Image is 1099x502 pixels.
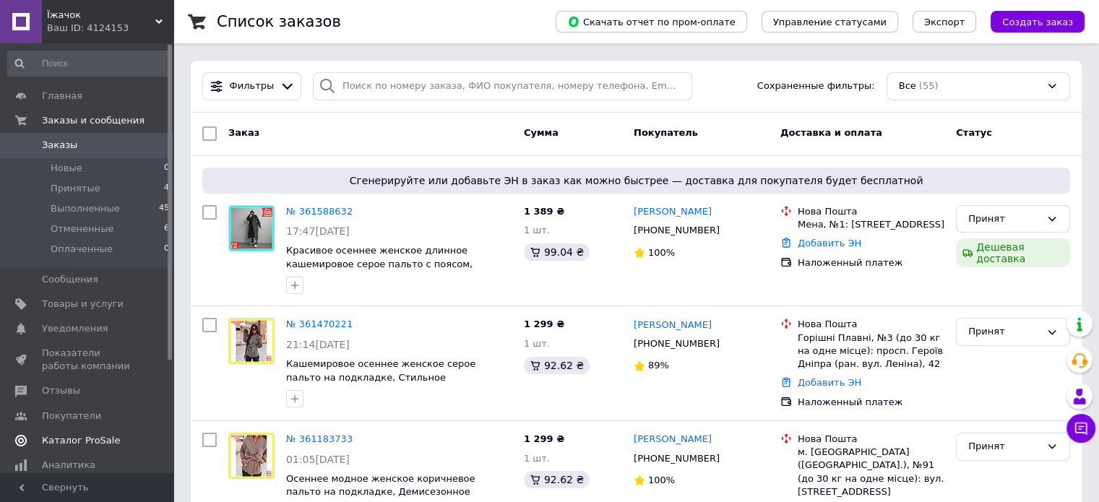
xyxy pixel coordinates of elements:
div: [PHONE_NUMBER] [631,449,723,468]
span: Товары и услуги [42,298,124,311]
a: № 361588632 [286,206,353,217]
span: Управление статусами [773,17,887,27]
span: 17:47[DATE] [286,225,350,237]
span: Фильтры [230,79,275,93]
div: Ваш ID: 4124153 [47,22,173,35]
div: Мена, №1: [STREET_ADDRESS] [798,218,944,231]
span: 01:05[DATE] [286,454,350,465]
span: Заказ [228,127,259,138]
span: Сумма [524,127,559,138]
a: [PERSON_NAME] [634,433,712,446]
span: Уведомления [42,322,108,335]
a: Фото товару [228,205,275,251]
a: Добавить ЭН [798,377,861,388]
div: Горішні Плавні, №3 (до 30 кг на одне місце): просп. Героїв Дніпра (ран. вул. Леніна), 42 [798,332,944,371]
img: Фото товару [229,206,274,251]
a: Создать заказ [976,16,1085,27]
img: Фото товару [229,433,274,478]
span: Все [899,79,916,93]
span: Оплаченные [51,243,113,256]
span: 1 389 ₴ [524,206,564,217]
span: (55) [919,80,939,91]
h1: Список заказов [217,13,341,30]
span: Покупатели [42,410,101,423]
span: 45 [159,202,169,215]
span: 21:14[DATE] [286,339,350,350]
span: Їжачок [47,9,155,22]
div: 92.62 ₴ [524,357,590,374]
span: Выполненные [51,202,120,215]
div: 92.62 ₴ [524,471,590,488]
button: Управление статусами [762,11,898,33]
div: Принят [968,212,1040,227]
span: 1 299 ₴ [524,319,564,329]
span: 6 [164,222,169,235]
div: 99.04 ₴ [524,243,590,261]
div: Наложенный платеж [798,396,944,409]
div: м. [GEOGRAPHIC_DATA] ([GEOGRAPHIC_DATA].), №91 (до 30 кг на одне місце): вул. [STREET_ADDRESS] [798,446,944,498]
span: 1 шт. [524,225,550,235]
span: Статус [956,127,992,138]
div: Нова Пошта [798,433,944,446]
div: Принят [968,324,1040,339]
div: [PHONE_NUMBER] [631,334,723,353]
span: 1 299 ₴ [524,433,564,444]
span: 100% [648,247,675,258]
span: Каталог ProSale [42,434,120,447]
span: 100% [648,475,675,485]
span: 0 [164,243,169,256]
a: Добавить ЭН [798,238,861,248]
a: № 361470221 [286,319,353,329]
a: Красивое осеннее женское длинное кашемировое серое пальто с поясом, Женское модное пальто из каше... [286,245,476,296]
span: Аналитика [42,459,95,472]
button: Скачать отчет по пром-оплате [556,11,747,33]
span: Отмененные [51,222,113,235]
div: [PHONE_NUMBER] [631,221,723,240]
span: Скачать отчет по пром-оплате [567,15,736,28]
a: Фото товару [228,318,275,364]
span: Сгенерируйте или добавьте ЭН в заказ как можно быстрее — доставка для покупателя будет бесплатной [208,173,1064,188]
span: Главная [42,90,82,103]
button: Экспорт [913,11,976,33]
a: № 361183733 [286,433,353,444]
span: Покупатель [634,127,698,138]
input: Поиск по номеру заказа, ФИО покупателя, номеру телефона, Email, номеру накладной [313,72,692,100]
span: 89% [648,360,669,371]
span: Отзывы [42,384,80,397]
span: Создать заказ [1002,17,1073,27]
span: Сохраненные фильтры: [757,79,875,93]
a: Фото товару [228,433,275,479]
span: 4 [164,182,169,195]
span: 0 [164,162,169,175]
span: Принятые [51,182,100,195]
span: Показатели работы компании [42,347,134,373]
button: Создать заказ [991,11,1085,33]
div: Нова Пошта [798,318,944,331]
span: Сообщения [42,273,98,286]
a: [PERSON_NAME] [634,319,712,332]
div: Дешевая доставка [956,238,1070,267]
span: Новые [51,162,82,175]
a: [PERSON_NAME] [634,205,712,219]
span: Экспорт [924,17,965,27]
span: Заказы и сообщения [42,114,145,127]
span: Доставка и оплата [780,127,882,138]
span: Заказы [42,139,77,152]
button: Чат с покупателем [1066,414,1095,443]
div: Наложенный платеж [798,256,944,269]
span: 1 шт. [524,453,550,464]
a: Кашемировое осеннее женское серое пальто на подкладке, Стильное демисезонное женское короткое пал... [286,358,504,410]
span: 1 шт. [524,338,550,349]
div: Принят [968,439,1040,454]
div: Нова Пошта [798,205,944,218]
img: Фото товару [229,319,274,363]
input: Поиск [7,51,171,77]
